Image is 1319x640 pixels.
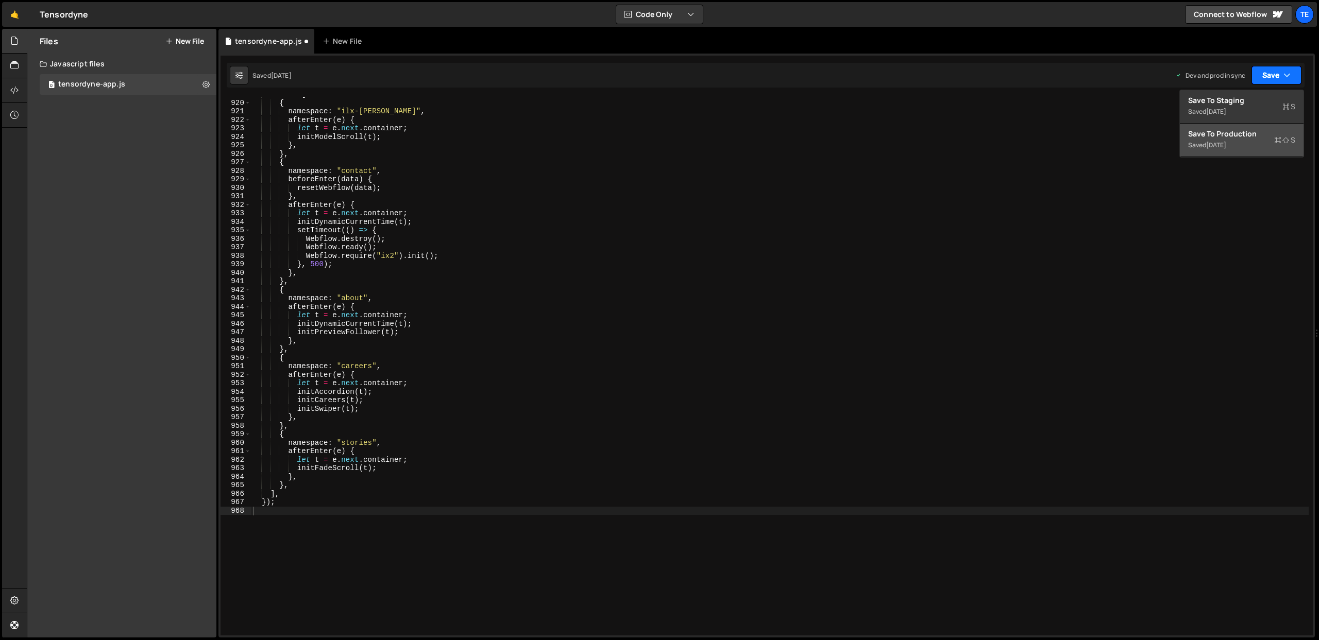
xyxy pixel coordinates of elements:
[221,430,251,439] div: 959
[221,167,251,176] div: 928
[221,379,251,388] div: 953
[221,371,251,379] div: 952
[48,81,55,90] span: 0
[221,464,251,473] div: 963
[221,328,251,337] div: 947
[1185,5,1292,24] a: Connect to Webflow
[221,507,251,515] div: 968
[1295,5,1314,24] a: Te
[221,498,251,507] div: 967
[221,226,251,235] div: 935
[221,337,251,345] div: 948
[221,294,251,303] div: 943
[221,422,251,430] div: 958
[221,456,251,464] div: 962
[221,354,251,362] div: 950
[221,150,251,159] div: 926
[1188,95,1295,106] div: Save to Staging
[221,116,251,125] div: 922
[221,124,251,133] div: 923
[27,54,216,74] div: Javascript files
[221,439,251,447] div: 960
[235,36,302,46] div: tensordyne-app.js
[221,405,251,413] div: 956
[221,286,251,295] div: 942
[221,133,251,142] div: 924
[221,311,251,320] div: 945
[40,36,58,47] h2: Files
[221,481,251,490] div: 965
[221,252,251,261] div: 938
[40,74,216,95] div: 16395/44338.js
[1188,139,1295,151] div: Saved
[221,396,251,405] div: 955
[323,36,366,46] div: New File
[1206,141,1226,149] div: [DATE]
[2,2,27,27] a: 🤙
[1188,129,1295,139] div: Save to Production
[221,269,251,278] div: 940
[221,320,251,328] div: 946
[221,158,251,167] div: 927
[58,80,125,89] div: tensordyne-app.js
[1274,135,1295,145] span: S
[1282,101,1295,112] span: S
[221,192,251,201] div: 931
[221,473,251,481] div: 964
[221,209,251,218] div: 933
[221,277,251,286] div: 941
[221,218,251,227] div: 934
[1179,90,1304,158] div: Code Only
[221,175,251,184] div: 929
[221,235,251,244] div: 936
[40,8,89,21] div: Tensordyne
[1180,124,1304,157] button: Save to ProductionS Saved[DATE]
[221,243,251,252] div: 937
[221,184,251,193] div: 930
[1252,66,1301,84] button: Save
[221,345,251,354] div: 949
[221,141,251,150] div: 925
[1188,106,1295,118] div: Saved
[165,37,204,45] button: New File
[221,447,251,456] div: 961
[221,413,251,422] div: 957
[221,388,251,396] div: 954
[1175,71,1245,80] div: Dev and prod in sync
[221,362,251,371] div: 951
[221,260,251,269] div: 939
[221,303,251,312] div: 944
[271,71,292,80] div: [DATE]
[1206,107,1226,116] div: [DATE]
[221,99,251,108] div: 920
[221,201,251,210] div: 932
[221,107,251,116] div: 921
[221,490,251,498] div: 966
[252,71,292,80] div: Saved
[616,5,703,24] button: Code Only
[1180,90,1304,124] button: Save to StagingS Saved[DATE]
